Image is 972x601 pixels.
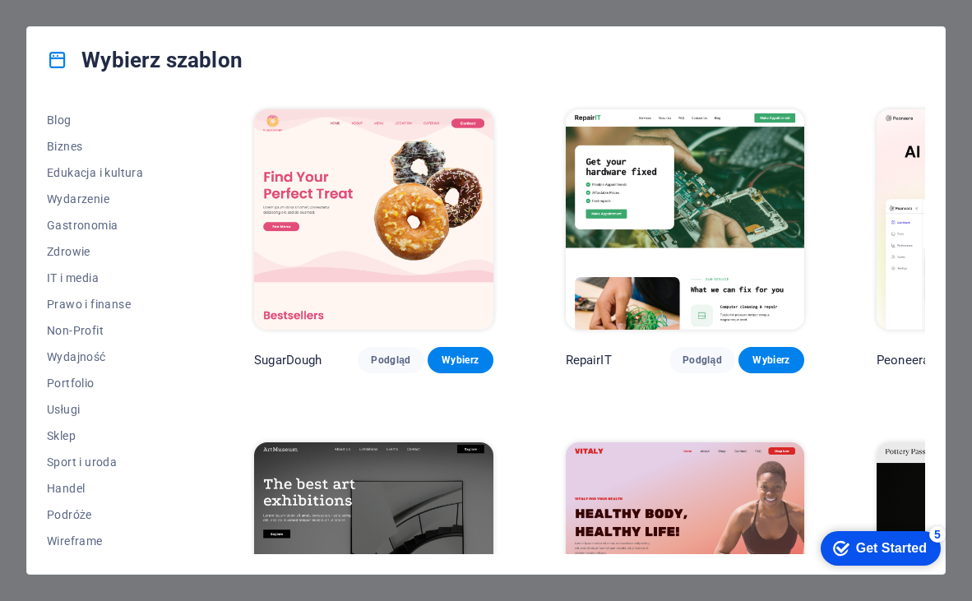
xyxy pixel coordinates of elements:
[47,212,182,238] button: Gastronomia
[669,347,735,373] button: Podgląd
[47,534,182,548] span: Wireframe
[566,352,612,368] p: RepairIT
[47,140,182,153] span: Biznes
[47,317,182,344] button: Non-Profit
[47,238,182,265] button: Zdrowie
[254,109,493,330] img: SugarDough
[47,166,182,179] span: Edukacja i kultura
[47,475,182,502] button: Handel
[752,354,791,367] span: Wybierz
[47,370,182,396] button: Portfolio
[254,352,322,368] p: SugarDough
[877,352,929,368] p: Peoneera
[47,298,182,311] span: Prawo i finanse
[441,354,480,367] span: Wybierz
[47,159,182,186] button: Edukacja i kultura
[47,133,182,159] button: Biznes
[122,3,138,20] div: 5
[566,109,804,330] img: RepairIT
[47,186,182,212] button: Wydarzenie
[738,347,804,373] button: Wybierz
[47,47,243,73] h4: Wybierz szablon
[47,219,182,232] span: Gastronomia
[47,455,182,469] span: Sport i uroda
[47,482,182,495] span: Handel
[47,265,182,291] button: IT i media
[47,113,182,127] span: Blog
[47,449,182,475] button: Sport i uroda
[47,423,182,449] button: Sklep
[47,271,182,284] span: IT i media
[47,291,182,317] button: Prawo i finanse
[47,502,182,528] button: Podróże
[47,245,182,258] span: Zdrowie
[47,429,182,442] span: Sklep
[358,347,424,373] button: Podgląd
[47,350,182,363] span: Wydajność
[47,377,182,390] span: Portfolio
[47,344,182,370] button: Wydajność
[371,354,410,367] span: Podgląd
[47,403,182,416] span: Usługi
[683,354,722,367] span: Podgląd
[47,192,182,206] span: Wydarzenie
[47,508,182,521] span: Podróże
[47,107,182,133] button: Blog
[47,396,182,423] button: Usługi
[49,18,119,33] div: Get Started
[13,8,133,43] div: Get Started 5 items remaining, 0% complete
[47,324,182,337] span: Non-Profit
[428,347,493,373] button: Wybierz
[47,528,182,554] button: Wireframe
